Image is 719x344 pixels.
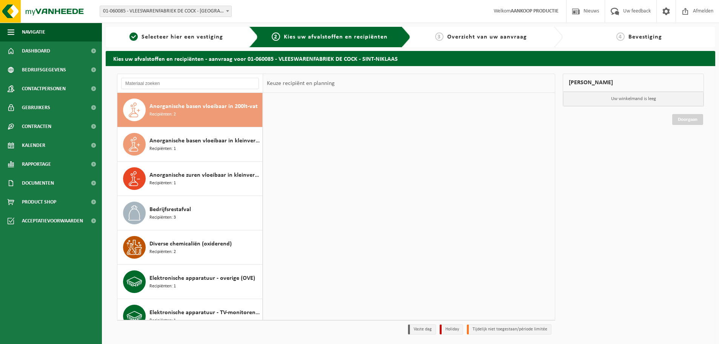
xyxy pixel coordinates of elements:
div: Keuze recipiënt en planning [263,74,339,93]
span: 2 [272,32,280,41]
span: Recipiënten: 3 [149,214,176,221]
span: Gebruikers [22,98,50,117]
span: 4 [616,32,625,41]
div: [PERSON_NAME] [563,74,704,92]
span: Elektronische apparatuur - TV-monitoren (TVM) [149,308,260,317]
span: Recipiënten: 1 [149,180,176,187]
h2: Kies uw afvalstoffen en recipiënten - aanvraag voor 01-060085 - VLEESWARENFABRIEK DE COCK - SINT-... [106,51,715,66]
span: Kies uw afvalstoffen en recipiënten [284,34,388,40]
span: 01-060085 - VLEESWARENFABRIEK DE COCK - SINT-NIKLAAS [100,6,231,17]
span: Acceptatievoorwaarden [22,211,83,230]
input: Materiaal zoeken [121,78,259,89]
button: Anorganische basen vloeibaar in 200lt-vat Recipiënten: 2 [117,93,263,127]
span: Anorganische zuren vloeibaar in kleinverpakking [149,171,260,180]
span: 1 [129,32,138,41]
span: Recipiënten: 2 [149,248,176,256]
span: Bedrijfsrestafval [149,205,191,214]
span: Contracten [22,117,51,136]
span: Kalender [22,136,45,155]
button: Diverse chemicaliën (oxiderend) Recipiënten: 2 [117,230,263,265]
span: Bevestiging [628,34,662,40]
a: Doorgaan [672,114,703,125]
span: Selecteer hier een vestiging [142,34,223,40]
button: Elektronische apparatuur - overige (OVE) Recipiënten: 1 [117,265,263,299]
span: Anorganische basen vloeibaar in kleinverpakking [149,136,260,145]
p: Uw winkelmand is leeg [563,92,704,106]
span: Diverse chemicaliën (oxiderend) [149,239,232,248]
button: Bedrijfsrestafval Recipiënten: 3 [117,196,263,230]
button: Anorganische basen vloeibaar in kleinverpakking Recipiënten: 1 [117,127,263,162]
span: Recipiënten: 1 [149,283,176,290]
span: Elektronische apparatuur - overige (OVE) [149,274,255,283]
span: Recipiënten: 1 [149,145,176,153]
span: Dashboard [22,42,50,60]
span: Overzicht van uw aanvraag [447,34,527,40]
span: Recipiënten: 2 [149,111,176,118]
strong: AANKOOP PRODUCTIE [511,8,559,14]
span: Anorganische basen vloeibaar in 200lt-vat [149,102,258,111]
span: 3 [435,32,443,41]
li: Vaste dag [408,324,436,335]
span: Product Shop [22,193,56,211]
button: Elektronische apparatuur - TV-monitoren (TVM) Recipiënten: 1 [117,299,263,333]
a: 1Selecteer hier een vestiging [109,32,243,42]
iframe: chat widget [4,327,126,344]
span: Recipiënten: 1 [149,317,176,324]
span: Contactpersonen [22,79,66,98]
span: Rapportage [22,155,51,174]
li: Holiday [440,324,463,335]
span: Navigatie [22,23,45,42]
span: Documenten [22,174,54,193]
span: 01-060085 - VLEESWARENFABRIEK DE COCK - SINT-NIKLAAS [100,6,232,17]
button: Anorganische zuren vloeibaar in kleinverpakking Recipiënten: 1 [117,162,263,196]
li: Tijdelijk niet toegestaan/période limitée [467,324,551,335]
span: Bedrijfsgegevens [22,60,66,79]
